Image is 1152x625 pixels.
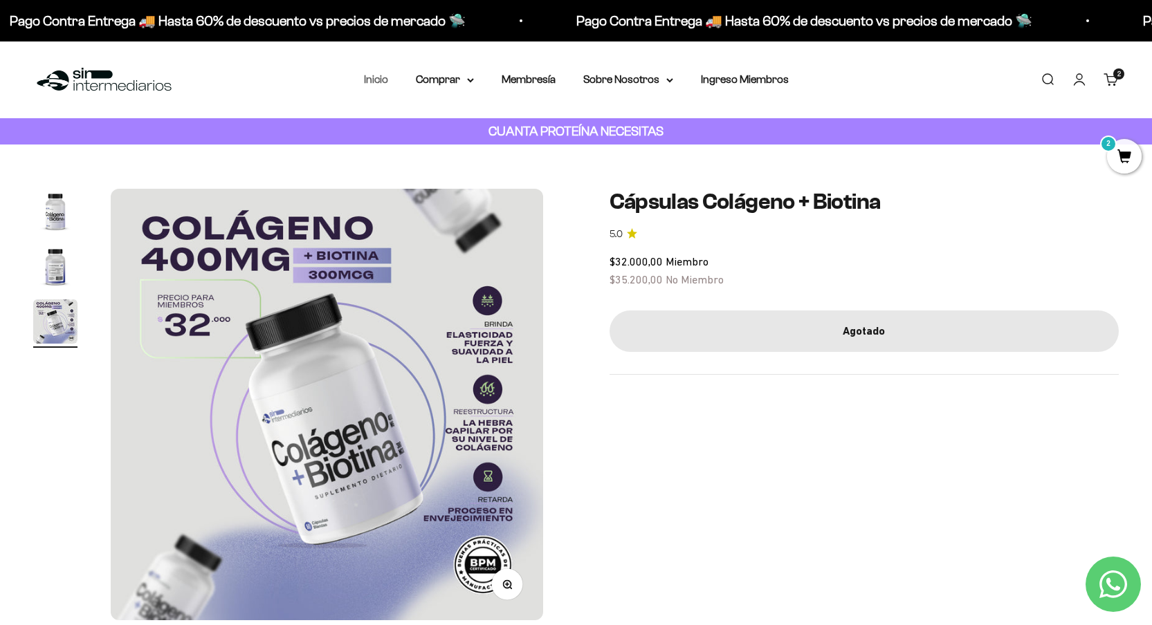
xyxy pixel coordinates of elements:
[17,97,286,121] div: Detalles sobre ingredientes "limpios"
[610,310,1119,352] button: Agotado
[364,73,388,85] a: Inicio
[583,71,673,88] summary: Sobre Nosotros
[17,22,286,85] p: Para decidirte a comprar este suplemento, ¿qué información específica sobre su pureza, origen o c...
[575,10,1031,32] p: Pago Contra Entrega 🚚 Hasta 60% de descuento vs precios de mercado 🛸
[17,124,286,149] div: País de origen de ingredientes
[610,273,663,286] span: $35.200,00
[610,227,623,242] span: 5.0
[666,273,724,286] span: No Miembro
[701,73,789,85] a: Ingreso Miembros
[637,322,1092,340] div: Agotado
[226,239,286,262] button: Enviar
[502,73,556,85] a: Membresía
[416,71,474,88] summary: Comprar
[46,208,285,231] input: Otra (por favor especifica)
[610,255,663,268] span: $32.000,00
[666,255,708,268] span: Miembro
[111,189,543,620] img: Cápsulas Colágeno + Biotina
[1107,150,1142,165] a: 2
[1117,71,1121,77] span: 2
[33,244,77,288] img: Cápsulas Colágeno + Biotina
[17,180,286,204] div: Comparativa con otros productos similares
[33,299,77,344] img: Cápsulas Colágeno + Biotina
[610,227,1119,242] a: 5.05.0 de 5.0 estrellas
[610,189,1119,215] h1: Cápsulas Colágeno + Biotina
[1100,136,1117,152] mark: 2
[33,189,77,233] img: Cápsulas Colágeno + Biotina
[33,189,77,237] button: Ir al artículo 1
[8,10,464,32] p: Pago Contra Entrega 🚚 Hasta 60% de descuento vs precios de mercado 🛸
[33,299,77,348] button: Ir al artículo 3
[488,124,664,138] strong: CUANTA PROTEÍNA NECESITAS
[17,152,286,176] div: Certificaciones de calidad
[227,239,285,262] span: Enviar
[33,244,77,292] button: Ir al artículo 2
